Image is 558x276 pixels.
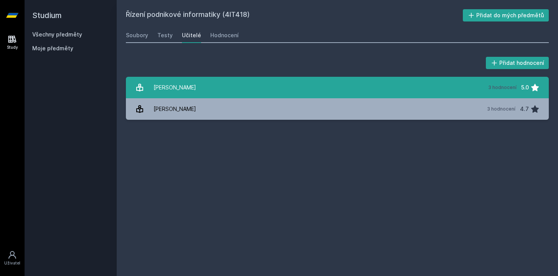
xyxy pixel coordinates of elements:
[486,57,549,69] button: Přidat hodnocení
[487,106,515,112] div: 3 hodnocení
[7,45,18,50] div: Study
[32,45,73,52] span: Moje předměty
[157,28,173,43] a: Testy
[2,246,23,270] a: Uživatel
[32,31,82,38] a: Všechny předměty
[126,77,549,98] a: [PERSON_NAME] 3 hodnocení 5.0
[4,260,20,266] div: Uživatel
[126,9,463,21] h2: Řízení podnikové informatiky (4IT418)
[521,80,529,95] div: 5.0
[126,98,549,120] a: [PERSON_NAME] 3 hodnocení 4.7
[126,28,148,43] a: Soubory
[126,31,148,39] div: Soubory
[210,31,239,39] div: Hodnocení
[2,31,23,54] a: Study
[157,31,173,39] div: Testy
[210,28,239,43] a: Hodnocení
[488,84,517,91] div: 3 hodnocení
[154,80,196,95] div: [PERSON_NAME]
[154,101,196,117] div: [PERSON_NAME]
[182,31,201,39] div: Učitelé
[463,9,549,21] button: Přidat do mých předmětů
[182,28,201,43] a: Učitelé
[520,101,529,117] div: 4.7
